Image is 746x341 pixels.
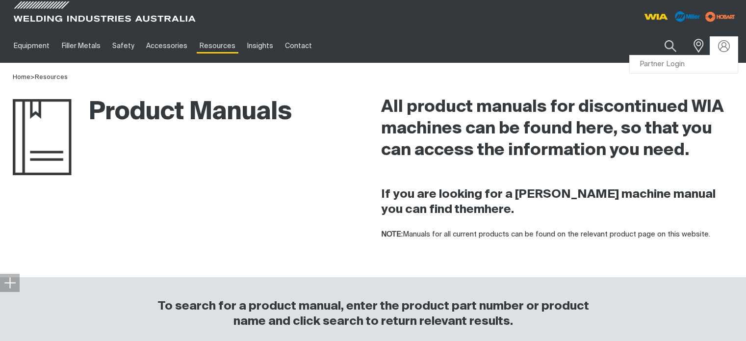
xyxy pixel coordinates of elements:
[194,29,241,63] a: Resources
[642,34,687,57] input: Product name or item number...
[702,9,738,24] img: miller
[4,277,16,289] img: hide socials
[8,29,55,63] a: Equipment
[106,29,140,63] a: Safety
[35,74,68,80] a: Resources
[381,231,403,238] strong: NOTE:
[55,29,106,63] a: Filler Metals
[630,55,738,74] a: Partner Login
[155,299,591,329] h3: To search for a product manual, enter the product part number or product name and click search to...
[241,29,279,63] a: Insights
[485,204,514,215] a: here.
[381,229,734,240] p: Manuals for all current products can be found on the relevant product page on this website.
[8,29,556,63] nav: Main
[30,74,35,80] span: >
[381,188,716,215] strong: If you are looking for a [PERSON_NAME] machine manual you can find them
[13,74,30,80] a: Home
[140,29,193,63] a: Accessories
[381,97,734,161] h2: All product manuals for discontinued WIA machines can be found here, so that you can access the i...
[279,29,318,63] a: Contact
[654,34,687,57] button: Search products
[13,97,292,129] h1: Product Manuals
